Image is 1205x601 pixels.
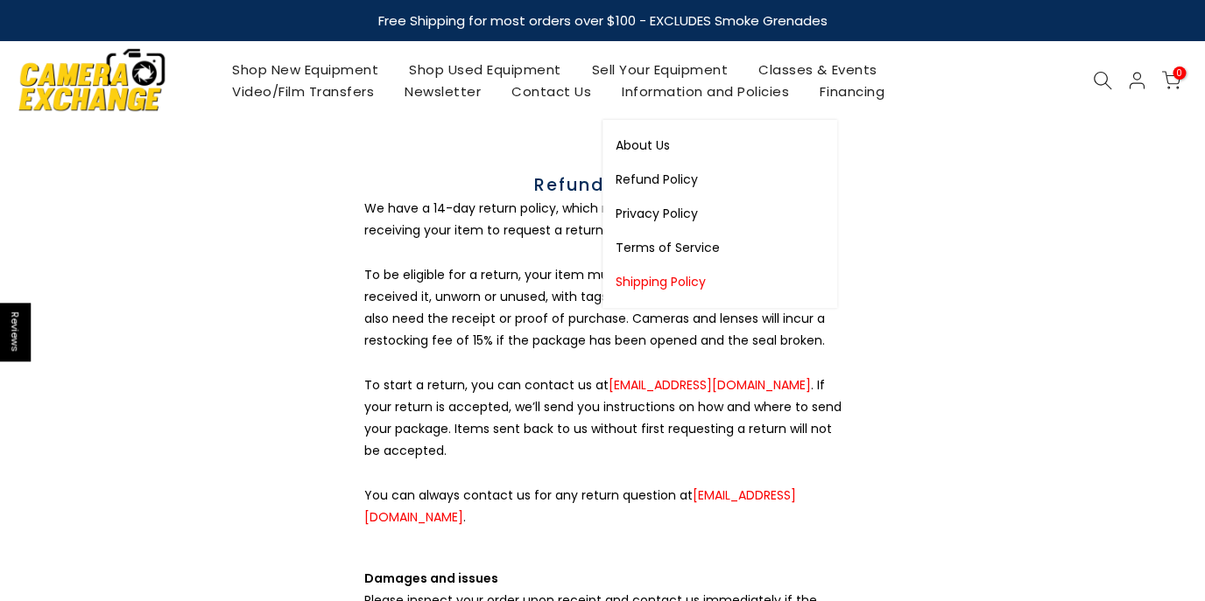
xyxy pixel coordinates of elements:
h1: Refund policy [364,172,842,198]
a: Terms of Service [602,231,837,265]
a: Shop Used Equipment [394,59,577,80]
span: 0 [1173,66,1186,80]
a: [EMAIL_ADDRESS][DOMAIN_NAME] [609,376,811,394]
a: 0 [1161,71,1180,90]
p: We have a 14-day return policy, which means you have 14 days after receiving your item to request... [364,198,842,528]
a: Privacy Policy [602,197,837,231]
a: Financing [805,80,900,102]
strong: Free Shipping for most orders over $100 - EXCLUDES Smoke Grenades [378,11,828,30]
a: Contact Us [497,80,607,102]
a: Sell Your Equipment [576,59,743,80]
a: About Us [602,129,837,163]
a: Information and Policies [607,80,805,102]
a: Shipping Policy [602,265,837,299]
a: Classes & Events [743,59,892,80]
a: [EMAIL_ADDRESS][DOMAIN_NAME] [364,486,796,526]
a: Video/Film Transfers [217,80,390,102]
a: Refund Policy [602,163,837,197]
strong: Damages and issues [364,570,498,587]
a: Shop New Equipment [217,59,394,80]
a: Newsletter [390,80,497,102]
